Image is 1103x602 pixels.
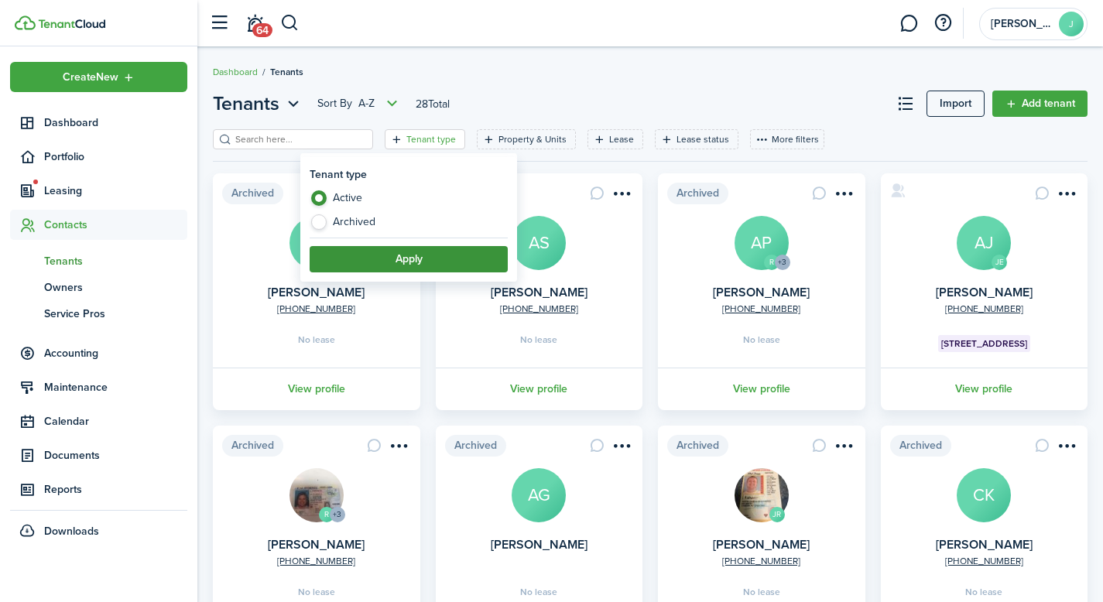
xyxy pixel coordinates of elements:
[310,246,508,272] button: Apply
[10,108,187,138] a: Dashboard
[1059,12,1084,36] avatar-text: J
[277,554,355,568] a: [PHONE_NUMBER]
[656,368,868,410] a: View profile
[743,335,780,344] span: No lease
[330,507,345,522] avatar-counter: +3
[677,132,729,146] filter-tag-label: Lease status
[213,90,279,118] span: Tenants
[609,132,634,146] filter-tag-label: Lease
[298,335,335,344] span: No lease
[1053,438,1078,459] button: Open menu
[280,10,300,36] button: Search
[44,481,187,498] span: Reports
[310,166,367,183] h3: Tenant type
[735,216,789,270] a: AP
[268,283,365,301] a: [PERSON_NAME]
[10,248,187,274] a: Tenants
[945,554,1023,568] a: [PHONE_NUMBER]
[941,337,1027,351] span: [STREET_ADDRESS]
[10,300,187,327] a: Service Pros
[930,10,956,36] button: Open resource center
[44,306,187,322] span: Service Pros
[722,554,800,568] a: [PHONE_NUMBER]
[268,535,365,553] a: [PERSON_NAME]
[608,438,633,459] button: Open menu
[750,129,824,149] button: More filters
[270,65,303,79] span: Tenants
[317,96,358,111] span: Sort by
[722,302,800,316] a: [PHONE_NUMBER]
[512,216,566,270] a: AS
[298,587,335,597] span: No lease
[520,335,557,344] span: No lease
[769,507,785,522] avatar-text: JR
[289,468,344,522] img: Anna Rodriguez
[477,129,576,149] filter-tag: Open filter
[44,183,187,199] span: Leasing
[957,468,1011,522] a: CK
[10,474,187,505] a: Reports
[44,379,187,395] span: Maintenance
[936,535,1033,553] a: [PERSON_NAME]
[945,302,1023,316] a: [PHONE_NUMBER]
[15,15,36,30] img: TenantCloud
[44,345,187,361] span: Accounting
[10,274,187,300] a: Owners
[764,255,779,270] avatar-text: R
[213,90,303,118] button: Tenants
[231,132,368,147] input: Search here...
[213,65,258,79] a: Dashboard
[433,368,646,410] a: View profile
[44,413,187,429] span: Calendar
[608,186,633,207] button: Open menu
[252,23,272,37] span: 64
[713,535,810,553] a: [PERSON_NAME]
[498,132,567,146] filter-tag-label: Property & Units
[63,72,118,83] span: Create New
[735,468,789,522] a: Austin Schaefer
[44,253,187,269] span: Tenants
[667,435,728,457] span: Archived
[289,216,344,270] a: A
[890,435,951,457] span: Archived
[222,183,283,204] span: Archived
[667,183,728,204] span: Archived
[44,279,187,296] span: Owners
[44,447,187,463] span: Documents
[512,468,566,522] a: AG
[240,4,269,43] a: Notifications
[936,283,1033,301] a: [PERSON_NAME]
[831,438,856,459] button: Open menu
[500,302,578,316] a: [PHONE_NUMBER]
[992,255,1007,270] avatar-text: JE
[319,507,334,522] avatar-text: R
[385,129,465,149] filter-tag: Open filter
[1053,186,1078,207] button: Open menu
[44,523,99,539] span: Downloads
[927,91,985,117] a: Import
[894,4,923,43] a: Messaging
[491,535,587,553] a: [PERSON_NAME]
[213,90,303,118] button: Open menu
[713,283,810,301] a: [PERSON_NAME]
[38,19,105,29] img: TenantCloud
[831,186,856,207] button: Open menu
[317,94,402,113] button: Sort byA-Z
[44,149,187,165] span: Portfolio
[222,435,283,457] span: Archived
[775,255,790,270] avatar-counter: +3
[204,9,234,38] button: Open sidebar
[957,216,1011,270] a: AJ
[310,214,508,230] label: Archived
[406,132,456,146] filter-tag-label: Tenant type
[992,91,1088,117] a: Add tenant
[10,62,187,92] button: Open menu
